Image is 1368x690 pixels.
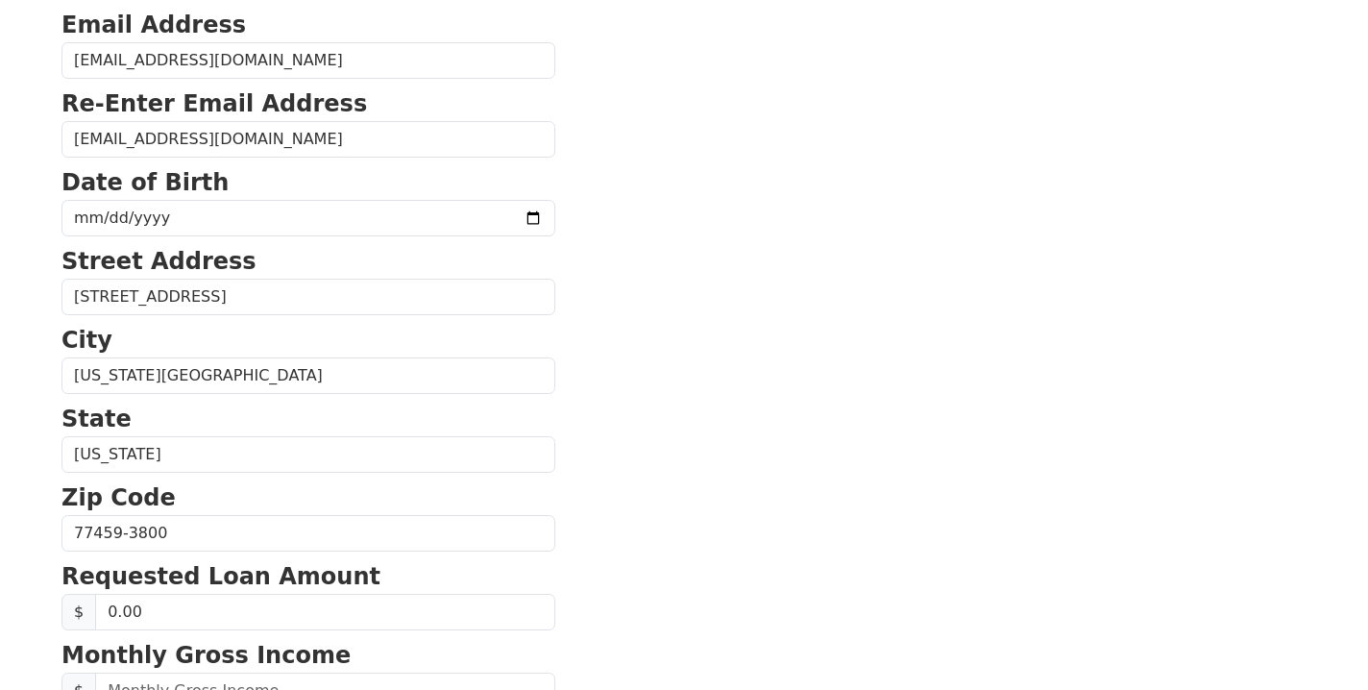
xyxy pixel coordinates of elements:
[61,327,112,354] strong: City
[61,638,555,673] p: Monthly Gross Income
[61,248,256,275] strong: Street Address
[61,42,555,79] input: Email Address
[61,279,555,315] input: Street Address
[61,594,96,630] span: $
[61,484,176,511] strong: Zip Code
[61,406,132,432] strong: State
[61,563,380,590] strong: Requested Loan Amount
[61,169,229,196] strong: Date of Birth
[61,90,367,117] strong: Re-Enter Email Address
[61,515,555,552] input: Zip Code
[95,594,555,630] input: Requested Loan Amount
[61,121,555,158] input: Re-Enter Email Address
[61,12,246,38] strong: Email Address
[61,357,555,394] input: City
